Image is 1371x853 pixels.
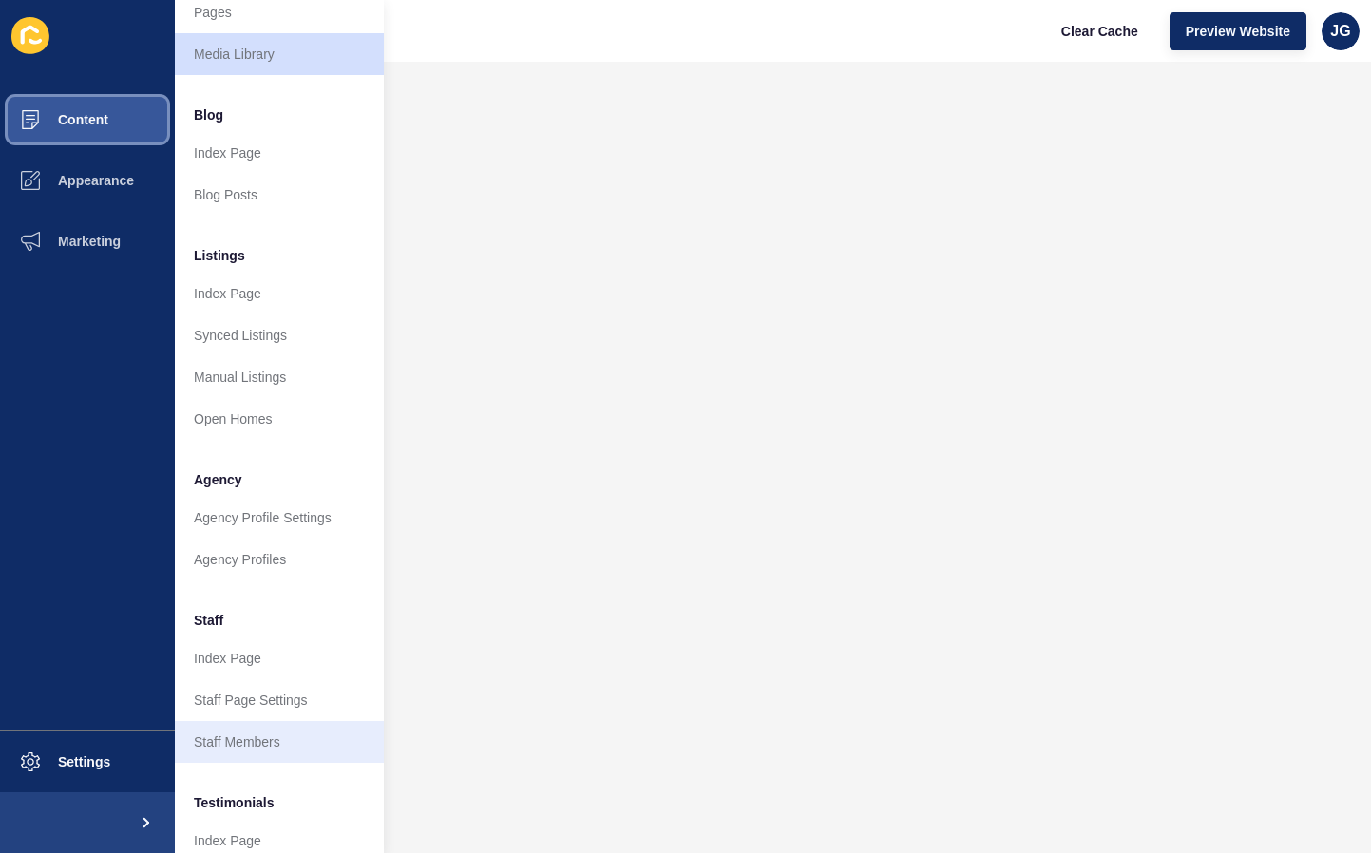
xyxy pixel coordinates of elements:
[194,246,245,265] span: Listings
[175,497,384,539] a: Agency Profile Settings
[175,33,384,75] a: Media Library
[175,398,384,440] a: Open Homes
[194,611,223,630] span: Staff
[175,679,384,721] a: Staff Page Settings
[175,637,384,679] a: Index Page
[1330,22,1350,41] span: JG
[175,273,384,314] a: Index Page
[194,793,275,812] span: Testimonials
[1170,12,1306,50] button: Preview Website
[194,105,223,124] span: Blog
[175,132,384,174] a: Index Page
[1045,12,1154,50] button: Clear Cache
[175,174,384,216] a: Blog Posts
[175,356,384,398] a: Manual Listings
[1186,22,1290,41] span: Preview Website
[194,470,242,489] span: Agency
[175,314,384,356] a: Synced Listings
[1061,22,1138,41] span: Clear Cache
[175,721,384,763] a: Staff Members
[175,539,384,580] a: Agency Profiles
